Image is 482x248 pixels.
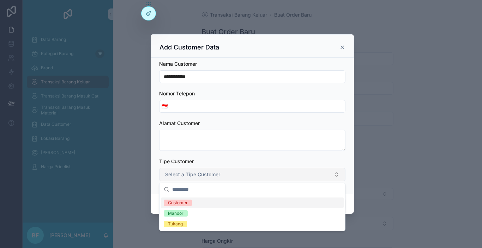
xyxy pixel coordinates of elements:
div: Mandor [168,210,183,217]
span: Nomor Telepon [159,90,195,96]
span: Alamat Customer [159,120,200,126]
div: Tukang [168,221,183,227]
button: Select Button [159,168,345,181]
span: Tipe Customer [159,158,194,164]
span: Nama Customer [159,61,197,67]
button: Select Button [159,100,170,113]
span: Select a Tipe Customer [165,171,220,178]
h3: Add Customer Data [159,43,219,52]
div: Customer [168,200,188,206]
span: 🇮🇩 [162,103,168,110]
div: Suggestions [159,196,345,231]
